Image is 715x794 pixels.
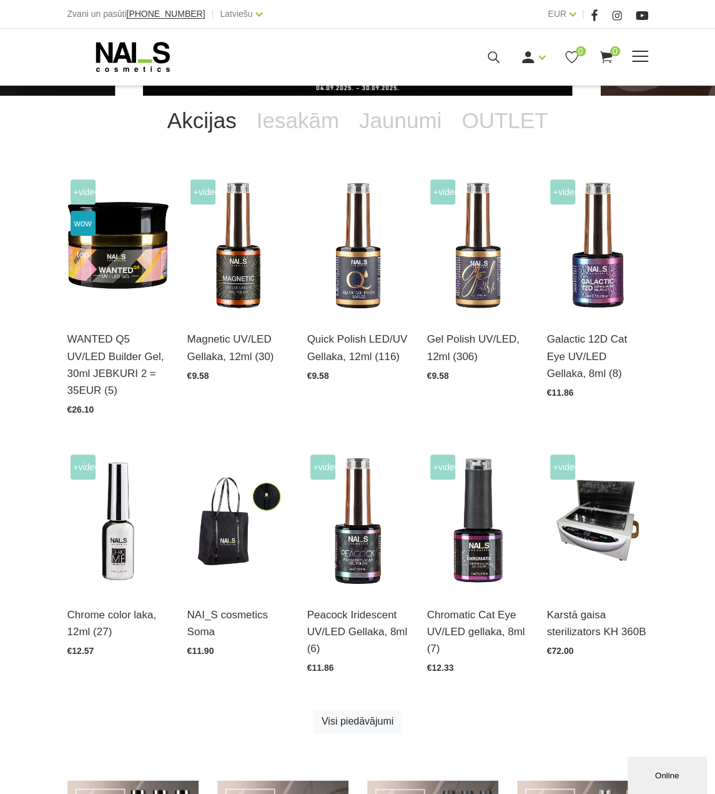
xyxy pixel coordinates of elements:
[187,371,209,381] span: €9.58
[307,451,408,591] img: Hameleona efekta gellakas pārklājums. Intensīvam rezultātam lietot uz melna pamattoņa, tādā veidā...
[187,331,288,364] a: Magnetic UV/LED Gellaka, 12ml (30)
[67,405,94,415] span: €26.10
[67,606,169,640] a: Chrome color laka, 12ml (27)
[247,96,349,146] a: Iesakām
[576,46,586,56] span: 0
[67,451,169,591] img: Paredzēta hromēta jeb spoguļspīduma efekta veidošanai uz pilnas naga plātnes vai atsevišķiem diza...
[550,179,575,204] span: +Video
[71,242,96,267] span: top
[190,179,215,204] span: +Video
[427,451,528,591] img: Chromatic magnētiskā dizaina gellaka ar smalkām, atstarojošām hroma daļiņām. Izteiksmīgs 4D efekt...
[157,96,247,146] a: Akcijas
[547,176,648,316] img: Daudzdimensionāla magnētiskā gellaka, kas satur smalkas, atstarojošas hroma daļiņas. Ar īpaša mag...
[187,606,288,640] a: NAI_S cosmetics Soma
[430,455,455,480] span: +Video
[211,6,214,22] span: |
[547,646,574,656] span: €72.00
[427,331,528,364] a: Gel Polish UV/LED, 12ml (306)
[67,646,94,656] span: €12.57
[427,663,454,673] span: €12.33
[547,606,648,640] a: Karstā gaisa sterilizators KH 360B
[547,388,574,398] span: €11.86
[610,46,620,56] span: 0
[71,211,96,236] span: wow
[71,455,96,480] span: +Video
[547,331,648,382] a: Galactic 12D Cat Eye UV/LED Gellaka, 8ml (8)
[564,49,579,65] a: 0
[71,179,96,204] span: +Video
[307,371,329,381] span: €9.58
[550,455,575,480] span: +Video
[187,451,288,591] img: Ērta, eleganta, izturīga soma ar NAI_S cosmetics logo.Izmērs: 38 x 46 x 14 cm...
[307,663,334,673] span: €11.86
[598,49,614,65] a: 0
[187,646,214,656] span: €11.90
[349,96,451,146] a: Jaunumi
[547,451,648,591] img: Karstā gaisa sterilizatoru var izmantot skaistumkopšanas salonos, manikīra kabinetos, ēdināšanas ...
[67,331,169,399] a: WANTED Q5 UV/LED Builder Gel, 30ml JEBKURI 2 = 35EUR (5)
[307,176,408,316] img: Ātri, ērti un vienkārši!Intensīvi pigmentēta gellaka, kas perfekti klājas arī vienā slānī, tādā v...
[307,331,408,364] a: Quick Polish LED/UV Gellaka, 12ml (116)
[187,176,288,316] img: Ilgnoturīga gellaka, kas sastāv no metāla mikrodaļiņām, kuras īpaša magnēta ietekmē var pārvērst ...
[67,176,169,316] img: Gels WANTED NAILS cosmetics tehniķu komanda ir radījusi gelu, kas ilgi jau ir katra meistara mekl...
[67,6,205,22] div: Zvani un pasūti
[628,754,709,794] iframe: chat widget
[582,6,584,22] span: |
[451,96,558,146] a: OUTLET
[427,176,528,316] img: Ilgnoturīga, intensīvi pigmentēta gellaka. Viegli klājas, lieliski žūst, nesaraujas, neatkāpjas n...
[310,455,335,480] span: +Video
[307,606,408,658] a: Peacock Iridescent UV/LED Gellaka, 8ml (6)
[427,371,449,381] span: €9.58
[548,6,566,21] a: EUR
[427,606,528,658] a: Chromatic Cat Eye UV/LED gellaka, 8ml (7)
[313,710,402,733] a: Visi piedāvājumi
[220,6,252,21] a: Latviešu
[430,179,455,204] span: +Video
[126,9,205,19] a: [PHONE_NUMBER]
